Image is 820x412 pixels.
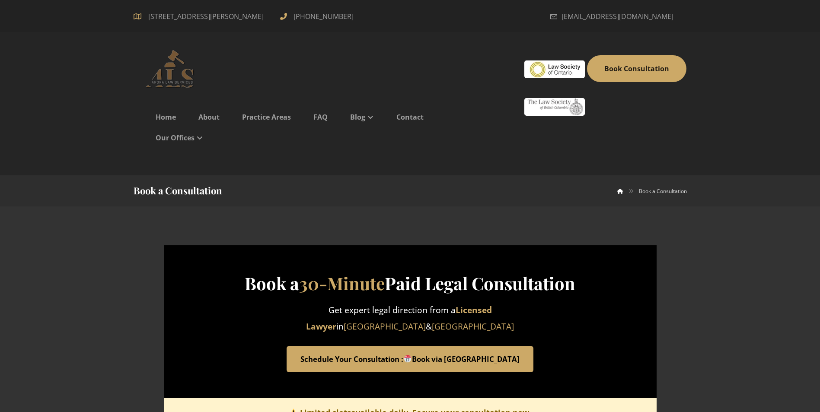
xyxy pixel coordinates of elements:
[156,112,176,122] span: Home
[350,112,365,122] span: Blog
[156,133,195,143] span: Our Offices
[134,184,222,197] h1: Book a Consultation
[617,187,623,195] a: Arora Law Services
[134,49,211,88] img: Arora Law Services
[303,107,338,127] a: FAQ
[386,107,434,127] a: Contact
[231,107,302,127] a: Practice Areas
[339,107,385,127] a: Blog
[524,60,585,78] img: #
[198,112,220,122] span: About
[562,10,673,23] span: [EMAIL_ADDRESS][DOMAIN_NAME]
[172,271,648,295] h1: Book a Paid Legal Consultation
[604,64,669,73] span: Book Consultation
[344,320,426,332] span: [GEOGRAPHIC_DATA]
[145,107,187,127] a: Home
[270,302,551,335] p: Get expert legal direction from a in &
[291,10,356,23] span: [PHONE_NUMBER]
[287,346,533,373] a: Schedule Your Consultation :Book via [GEOGRAPHIC_DATA]
[524,98,585,116] img: #
[396,112,424,122] span: Contact
[313,112,328,122] span: FAQ
[299,272,385,295] span: 30-Minute
[134,11,267,20] a: [STREET_ADDRESS][PERSON_NAME]
[404,355,412,362] img: 📅
[145,10,267,23] span: [STREET_ADDRESS][PERSON_NAME]
[280,11,356,20] a: [PHONE_NUMBER]
[145,127,214,148] a: Our Offices
[134,49,211,88] a: Advocate (IN) | Barrister (CA) | Solicitor | Notary Public
[242,112,291,122] span: Practice Areas
[432,320,514,332] span: [GEOGRAPHIC_DATA]
[587,55,686,82] a: Book Consultation
[188,107,230,127] a: About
